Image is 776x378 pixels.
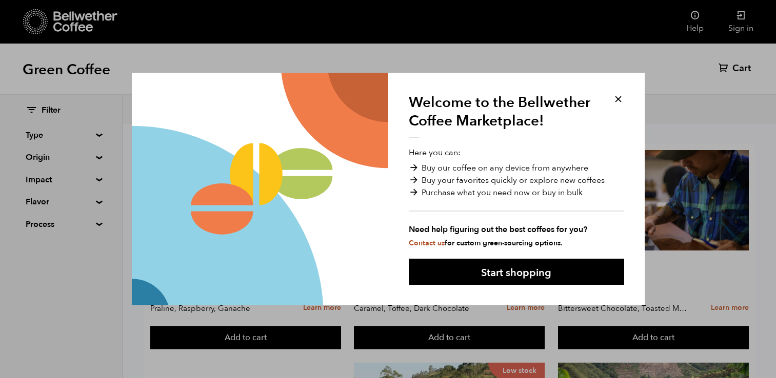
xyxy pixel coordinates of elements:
[409,259,624,285] button: Start shopping
[409,223,624,236] strong: Need help figuring out the best coffees for you?
[409,238,563,248] small: for custom green-sourcing options.
[409,238,445,248] a: Contact us
[409,162,624,174] li: Buy our coffee on any device from anywhere
[409,174,624,186] li: Buy your favorites quickly or explore new coffees
[409,146,624,248] p: Here you can:
[409,186,624,199] li: Purchase what you need now or buy in bulk
[409,93,599,138] h1: Welcome to the Bellwether Coffee Marketplace!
